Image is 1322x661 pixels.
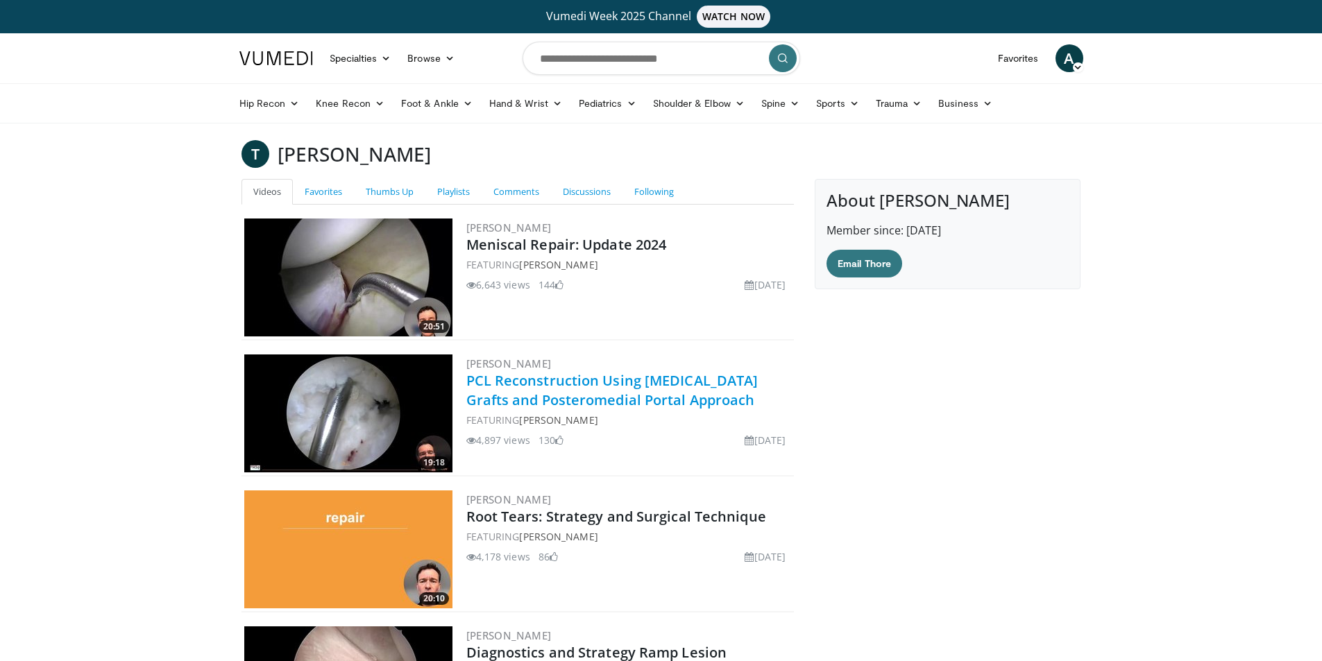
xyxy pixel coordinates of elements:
[278,140,431,168] h3: [PERSON_NAME]
[307,89,393,117] a: Knee Recon
[244,490,452,608] img: c4e7adc3-e1bb-45b8-8ec3-d6da9a633c9b.300x170_q85_crop-smart_upscale.jpg
[753,89,808,117] a: Spine
[466,529,792,544] div: FEATURING
[393,89,481,117] a: Foot & Ankle
[827,250,902,277] a: Email Thore
[244,218,452,336] a: 20:51
[539,549,558,564] li: 86
[241,6,1081,28] a: Vumedi Week 2025 ChannelWATCH NOW
[539,433,563,447] li: 130
[745,277,786,292] li: [DATE]
[697,6,770,28] span: WATCH NOW
[519,530,598,543] a: [PERSON_NAME]
[466,549,530,564] li: 4,178 views
[241,179,293,205] a: Videos
[321,44,400,72] a: Specialties
[519,258,598,271] a: [PERSON_NAME]
[482,179,551,205] a: Comments
[745,549,786,564] li: [DATE]
[1056,44,1083,72] a: A
[425,179,482,205] a: Playlists
[231,89,308,117] a: Hip Recon
[244,218,452,336] img: 106a3a39-ec7f-4e65-a126-9a23cf1eacd5.300x170_q85_crop-smart_upscale.jpg
[466,433,530,447] li: 4,897 views
[539,277,563,292] li: 144
[239,51,313,65] img: VuMedi Logo
[808,89,867,117] a: Sports
[466,277,530,292] li: 6,643 views
[827,191,1069,211] h4: About [PERSON_NAME]
[466,371,759,409] a: PCL Reconstruction Using [MEDICAL_DATA] Grafts and Posteromedial Portal Approach
[466,492,552,506] a: [PERSON_NAME]
[419,320,449,333] span: 20:51
[244,490,452,608] a: 20:10
[466,235,667,254] a: Meniscal Repair: Update 2024
[930,89,1001,117] a: Business
[466,257,792,272] div: FEATURING
[519,413,598,427] a: [PERSON_NAME]
[827,222,1069,239] p: Member since: [DATE]
[244,354,452,472] a: 19:18
[466,221,552,234] a: [PERSON_NAME]
[645,89,753,117] a: Shoulder & Elbow
[466,413,792,427] div: FEATURING
[745,433,786,447] li: [DATE]
[622,179,686,205] a: Following
[570,89,645,117] a: Pediatrics
[244,354,452,472] img: 0aff902d-d714-496f-8a3e-78ad31abca43.300x170_q85_crop-smart_upscale.jpg
[481,89,570,117] a: Hand & Wrist
[466,628,552,642] a: [PERSON_NAME]
[354,179,425,205] a: Thumbs Up
[523,42,800,75] input: Search topics, interventions
[293,179,354,205] a: Favorites
[990,44,1047,72] a: Favorites
[867,89,931,117] a: Trauma
[466,507,766,526] a: Root Tears: Strategy and Surgical Technique
[419,592,449,605] span: 20:10
[419,456,449,469] span: 19:18
[399,44,463,72] a: Browse
[241,140,269,168] a: T
[466,357,552,370] a: [PERSON_NAME]
[551,179,622,205] a: Discussions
